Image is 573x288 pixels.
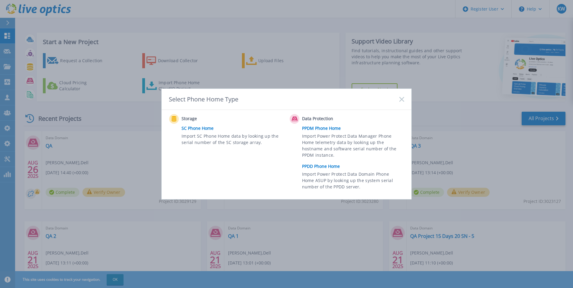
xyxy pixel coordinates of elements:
span: Import SC Phone Home data by looking up the serial number of the SC storage array. [182,133,282,147]
span: Data Protection [302,115,362,123]
div: Select Phone Home Type [169,95,239,103]
span: Import Power Protect Data Domain Phone Home ASUP by looking up the system serial number of the PP... [302,171,403,192]
a: PPDD Phone Home [302,162,407,171]
span: Storage [182,115,242,123]
span: Import Power Protect Data Manager Phone Home telemetry data by looking up the hostname and softwa... [302,133,403,161]
a: PPDM Phone Home [302,124,407,133]
a: SC Phone Home [182,124,287,133]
